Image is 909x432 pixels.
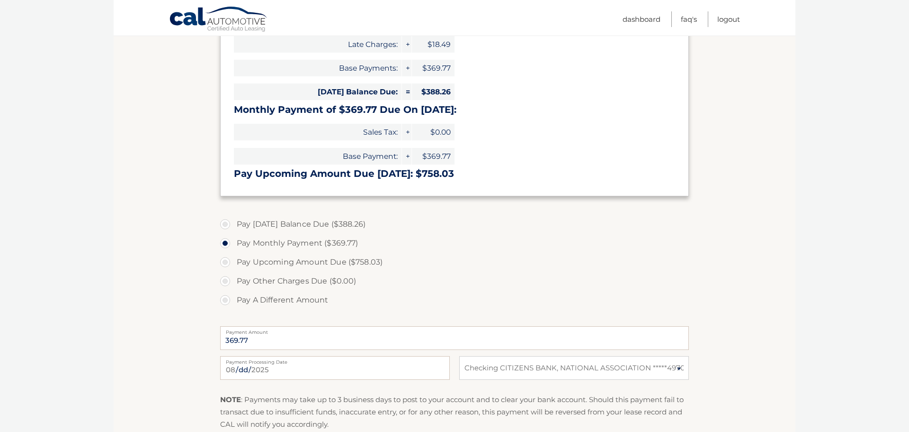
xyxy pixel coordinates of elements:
input: Payment Amount [220,326,689,350]
span: $369.77 [412,148,454,165]
h3: Pay Upcoming Amount Due [DATE]: $758.03 [234,168,675,180]
span: = [402,83,411,100]
input: Payment Date [220,356,450,380]
span: $18.49 [412,36,454,53]
label: Payment Processing Date [220,356,450,364]
span: + [402,60,411,76]
span: $388.26 [412,83,454,100]
strong: NOTE [220,395,241,404]
h3: Monthly Payment of $369.77 Due On [DATE]: [234,104,675,116]
span: Late Charges: [234,36,401,53]
span: Sales Tax: [234,124,401,140]
span: + [402,36,411,53]
span: Base Payment: [234,148,401,165]
label: Payment Amount [220,326,689,334]
a: FAQ's [681,11,697,27]
label: Pay A Different Amount [220,291,689,310]
a: Logout [717,11,740,27]
span: $0.00 [412,124,454,140]
span: [DATE] Balance Due: [234,83,401,100]
label: Pay Other Charges Due ($0.00) [220,272,689,291]
span: Base Payments: [234,60,401,76]
a: Dashboard [623,11,660,27]
label: Pay Upcoming Amount Due ($758.03) [220,253,689,272]
label: Pay [DATE] Balance Due ($388.26) [220,215,689,234]
p: : Payments may take up to 3 business days to post to your account and to clear your bank account.... [220,394,689,431]
label: Pay Monthly Payment ($369.77) [220,234,689,253]
span: $369.77 [412,60,454,76]
span: + [402,148,411,165]
a: Cal Automotive [169,6,268,34]
span: + [402,124,411,140]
